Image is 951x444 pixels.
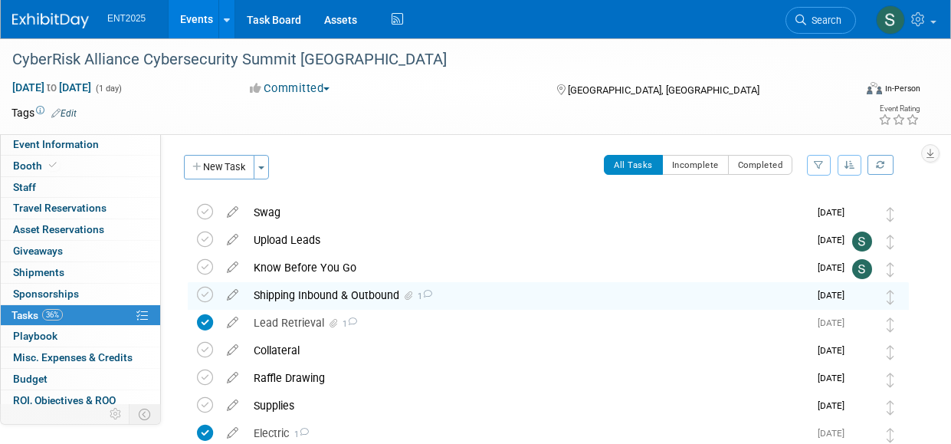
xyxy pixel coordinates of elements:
[13,138,99,150] span: Event Information
[244,81,336,97] button: Committed
[806,15,841,26] span: Search
[13,202,107,214] span: Travel Reservations
[818,345,852,356] span: [DATE]
[867,82,882,94] img: Format-Inperson.png
[289,429,309,439] span: 1
[852,370,872,390] img: Rose Bodin
[818,317,852,328] span: [DATE]
[12,13,89,28] img: ExhibitDay
[1,219,160,240] a: Asset Reservations
[604,155,663,175] button: All Tasks
[887,373,894,387] i: Move task
[13,245,63,257] span: Giveaways
[1,305,160,326] a: Tasks36%
[246,310,808,336] div: Lead Retrieval
[13,330,57,342] span: Playbook
[13,266,64,278] span: Shipments
[1,241,160,261] a: Giveaways
[11,105,77,120] td: Tags
[13,394,116,406] span: ROI, Objectives & ROO
[852,287,872,307] img: Rose Bodin
[818,262,852,273] span: [DATE]
[219,399,246,413] a: edit
[887,290,894,304] i: Move task
[1,156,160,176] a: Booth
[878,105,920,113] div: Event Rating
[818,373,852,383] span: [DATE]
[13,288,79,300] span: Sponsorships
[887,400,894,415] i: Move task
[13,160,60,172] span: Booth
[246,282,808,308] div: Shipping Inbound & Outbound
[1,262,160,283] a: Shipments
[219,426,246,440] a: edit
[11,81,92,94] span: [DATE] [DATE]
[13,373,48,385] span: Budget
[13,351,133,363] span: Misc. Expenses & Credits
[7,46,843,74] div: CyberRisk Alliance Cybersecurity Summit [GEOGRAPHIC_DATA]
[852,314,872,334] img: Rose Bodin
[107,13,146,24] span: ENT2025
[662,155,729,175] button: Incomplete
[1,390,160,411] a: ROI, Objectives & ROO
[219,233,246,247] a: edit
[728,155,793,175] button: Completed
[219,344,246,357] a: edit
[1,134,160,155] a: Event Information
[818,428,852,439] span: [DATE]
[818,400,852,411] span: [DATE]
[887,428,894,442] i: Move task
[219,206,246,219] a: edit
[219,288,246,302] a: edit
[1,369,160,390] a: Budget
[876,5,905,35] img: Stephanie Silva
[887,345,894,360] i: Move task
[1,347,160,368] a: Misc. Expenses & Credits
[867,155,894,175] a: Refresh
[1,284,160,304] a: Sponsorships
[1,177,160,198] a: Staff
[818,290,852,301] span: [DATE]
[246,227,808,253] div: Upload Leads
[219,371,246,385] a: edit
[184,155,254,179] button: New Task
[818,235,852,245] span: [DATE]
[884,83,920,94] div: In-Person
[246,337,808,363] div: Collateral
[246,199,808,225] div: Swag
[51,108,77,119] a: Edit
[1,198,160,219] a: Travel Reservations
[1,326,160,347] a: Playbook
[44,81,59,94] span: to
[42,309,63,321] span: 36%
[887,317,894,332] i: Move task
[415,291,432,301] span: 1
[785,7,856,34] a: Search
[818,207,852,218] span: [DATE]
[887,262,894,277] i: Move task
[568,84,759,96] span: [GEOGRAPHIC_DATA], [GEOGRAPHIC_DATA]
[246,255,808,281] div: Know Before You Go
[852,259,872,279] img: Stephanie Silva
[130,404,161,424] td: Toggle Event Tabs
[219,316,246,330] a: edit
[246,393,808,419] div: Supplies
[852,397,872,417] img: Rose Bodin
[219,261,246,275] a: edit
[103,404,130,424] td: Personalize Event Tab Strip
[887,235,894,249] i: Move task
[13,181,36,193] span: Staff
[340,319,357,329] span: 1
[852,204,872,224] img: Rose Bodin
[788,80,920,103] div: Event Format
[11,309,63,321] span: Tasks
[13,223,104,235] span: Asset Reservations
[852,342,872,362] img: Rose Bodin
[94,84,122,94] span: (1 day)
[852,232,872,252] img: Stephanie Silva
[887,207,894,222] i: Move task
[49,161,57,169] i: Booth reservation complete
[246,365,808,391] div: Raffle Drawing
